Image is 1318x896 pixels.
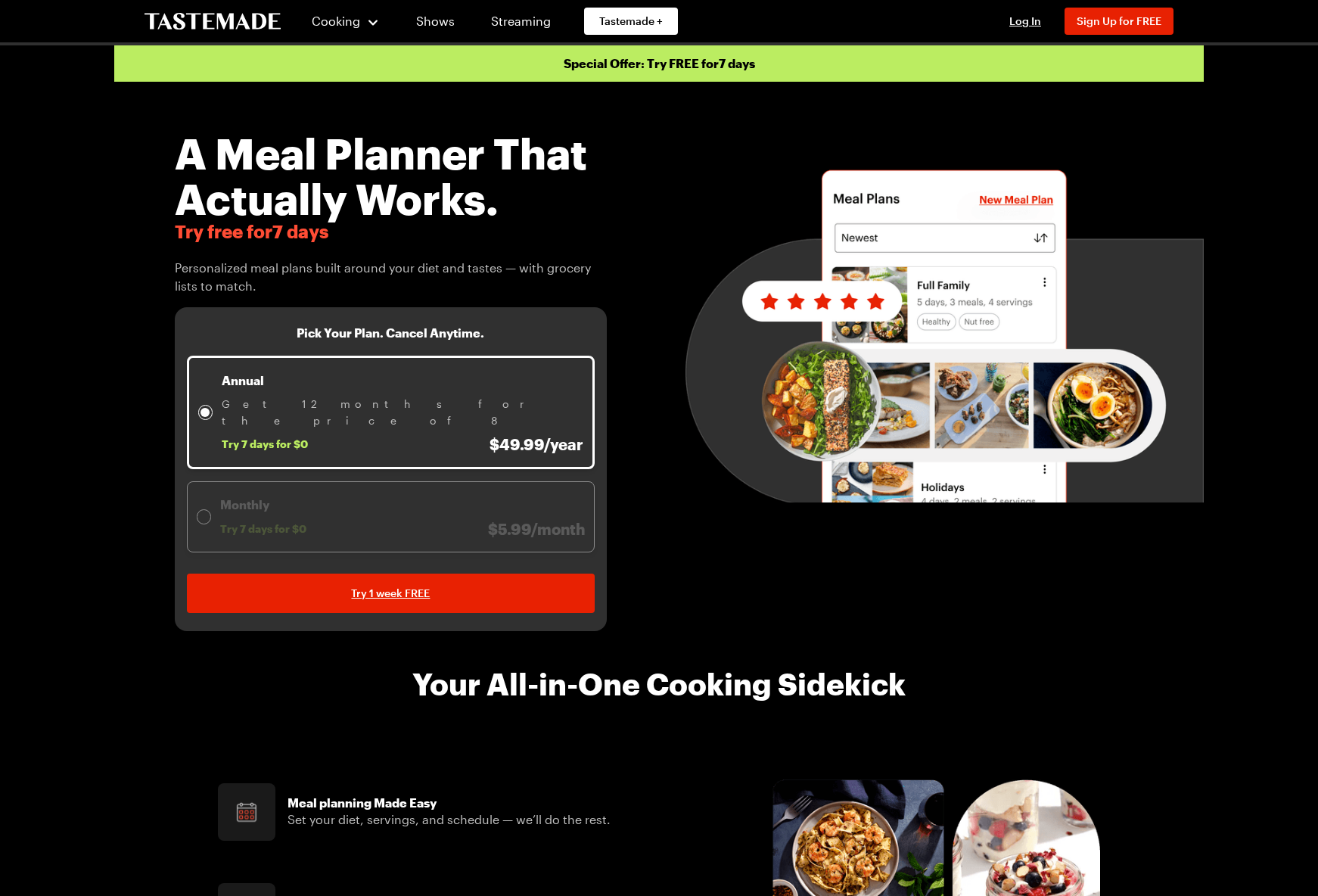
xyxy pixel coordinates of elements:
[220,496,585,514] p: Monthly
[175,130,607,221] h1: A Meal Planner That Actually Works.
[599,14,663,29] span: Tastemade +
[175,259,607,295] span: Personalized meal plans built around your diet and tastes — with grocery lists to match.
[288,812,611,826] span: Set your diet, servings, and schedule — we’ll do the rest.
[1009,14,1041,27] span: Log In
[412,667,906,701] p: Your All-in-One Cooking Sidekick
[995,14,1055,29] button: Log In
[490,435,583,453] span: $49.99/year
[488,520,585,538] span: $5.99/month
[288,795,611,810] p: Meal planning Made Easy
[222,396,583,429] span: Get 12 months for the price of 8
[1065,8,1173,35] button: Sign Up for FREE
[584,8,678,35] a: Tastemade +
[297,325,484,341] h3: Pick Your Plan. Cancel Anytime.
[311,3,380,39] button: Cooking
[145,13,281,30] a: To Tastemade Home Page
[222,372,583,390] p: Annual
[114,45,1204,82] p: Special Offer: Try FREE for 7 days
[222,437,308,451] span: Try 7 days for $0
[1077,14,1161,27] span: Sign Up for FREE
[351,586,430,601] span: Try 1 week FREE
[175,221,607,242] span: Try free for 7 days
[220,522,306,536] span: Try 7 days for $0
[187,574,595,613] a: Try 1 week FREE
[312,14,360,28] span: Cooking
